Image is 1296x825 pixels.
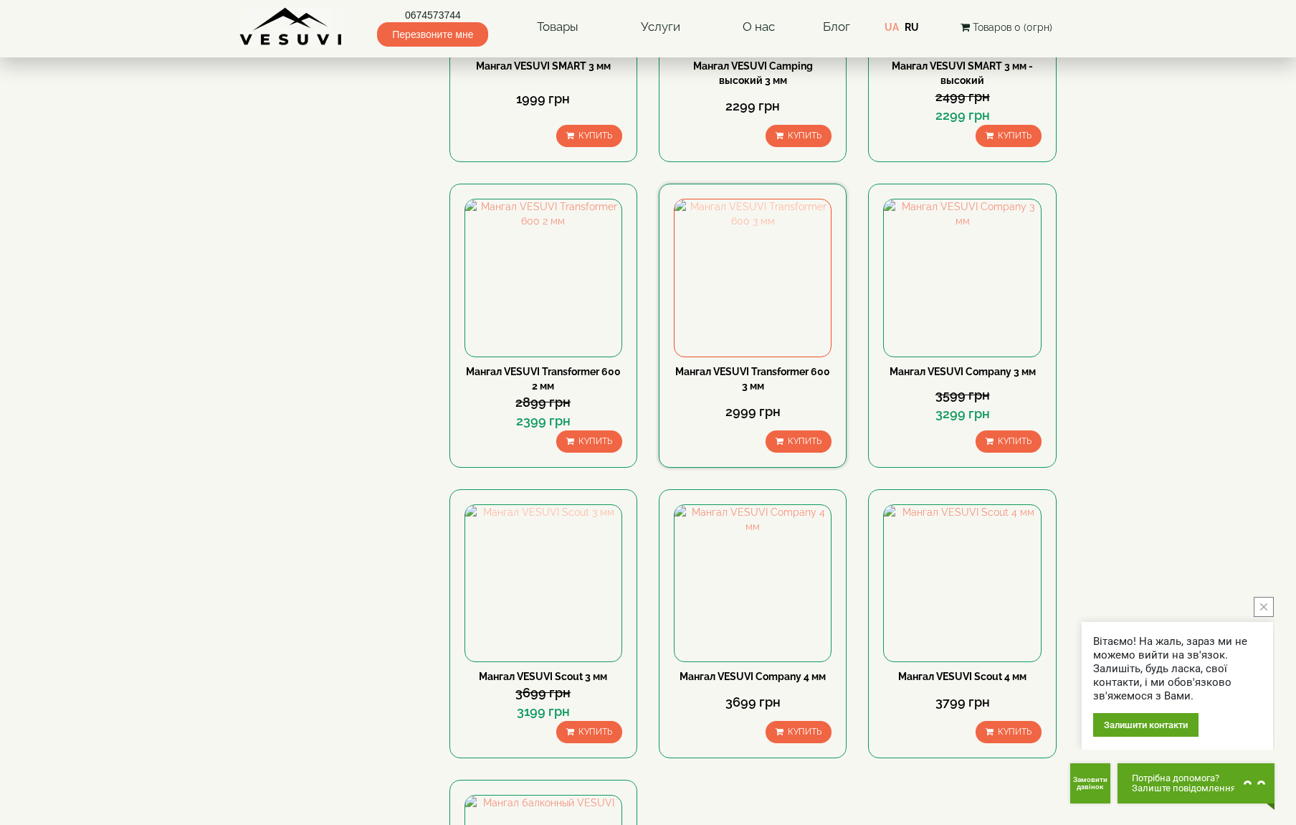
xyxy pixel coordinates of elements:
div: 2499 грн [883,88,1041,106]
span: Перезвоните мне [377,22,488,47]
span: Купить [578,727,612,737]
div: 2299 грн [674,97,832,115]
div: 1999 грн [464,90,622,108]
a: RU [905,22,919,33]
a: Мангал VESUVI Camping высокий 3 мм [693,60,813,86]
div: 2299 грн [883,106,1041,125]
a: UA [885,22,899,33]
button: Купить [766,430,832,453]
img: Мангал VESUVI Transformer 600 3 мм [675,199,831,356]
img: Мангал VESUVI Company 4 мм [675,505,831,661]
div: 3799 грн [883,693,1041,712]
button: Купить [976,125,1042,147]
img: Мангал VESUVI Transformer 600 2 мм [465,199,621,356]
a: Мангал VESUVI Transformer 600 3 мм [675,366,830,392]
a: О нас [728,11,789,44]
span: Купить [578,131,612,141]
button: Chat button [1118,763,1274,803]
button: Купить [766,721,832,743]
button: Get Call button [1070,763,1110,803]
img: Мангал VESUVI Scout 4 мм [884,505,1040,661]
button: Купить [556,125,622,147]
div: Вітаємо! На жаль, зараз ми не можемо вийти на зв'язок. Залишіть, будь ласка, свої контакти, і ми ... [1093,635,1262,703]
div: 3699 грн [464,684,622,702]
button: Купить [556,430,622,453]
div: 2399 грн [464,412,622,430]
a: Услуги [626,11,695,44]
button: Товаров 0 (0грн) [956,19,1057,35]
span: Залиште повідомлення [1132,783,1236,793]
a: Мангал VESUVI SMART 3 мм [476,60,611,72]
span: Купить [788,727,821,737]
span: Потрібна допомога? [1132,773,1236,783]
a: 0674573744 [377,8,488,22]
span: Купить [788,131,821,141]
span: Купить [788,436,821,446]
div: 2899 грн [464,393,622,412]
a: Блог [823,19,850,34]
img: Мангал VESUVI Company 3 мм [884,199,1040,356]
a: Мангал VESUVI Company 3 мм [890,366,1036,377]
span: Замовити дзвінок [1070,776,1110,791]
button: Купить [976,721,1042,743]
button: Купить [766,125,832,147]
div: 3299 грн [883,405,1041,423]
div: 3699 грн [674,693,832,712]
span: Купить [998,131,1031,141]
img: Мангал VESUVI Scout 3 мм [465,505,621,661]
div: 3599 грн [883,386,1041,405]
a: Товары [523,11,593,44]
span: Купить [578,436,612,446]
div: 2999 грн [674,402,832,421]
div: Залишити контакти [1093,713,1199,737]
span: Купить [998,727,1031,737]
a: Мангал VESUVI Scout 4 мм [898,671,1026,682]
img: Завод VESUVI [239,7,343,47]
button: Купить [556,721,622,743]
span: Купить [998,436,1031,446]
div: 3199 грн [464,702,622,721]
a: Мангал VESUVI Scout 3 мм [479,671,607,682]
span: Товаров 0 (0грн) [973,22,1052,33]
button: close button [1254,597,1274,617]
a: Мангал VESUVI Company 4 мм [680,671,826,682]
a: Мангал VESUVI SMART 3 мм - высокий [892,60,1033,86]
a: Мангал VESUVI Transformer 600 2 мм [466,366,621,392]
button: Купить [976,430,1042,453]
